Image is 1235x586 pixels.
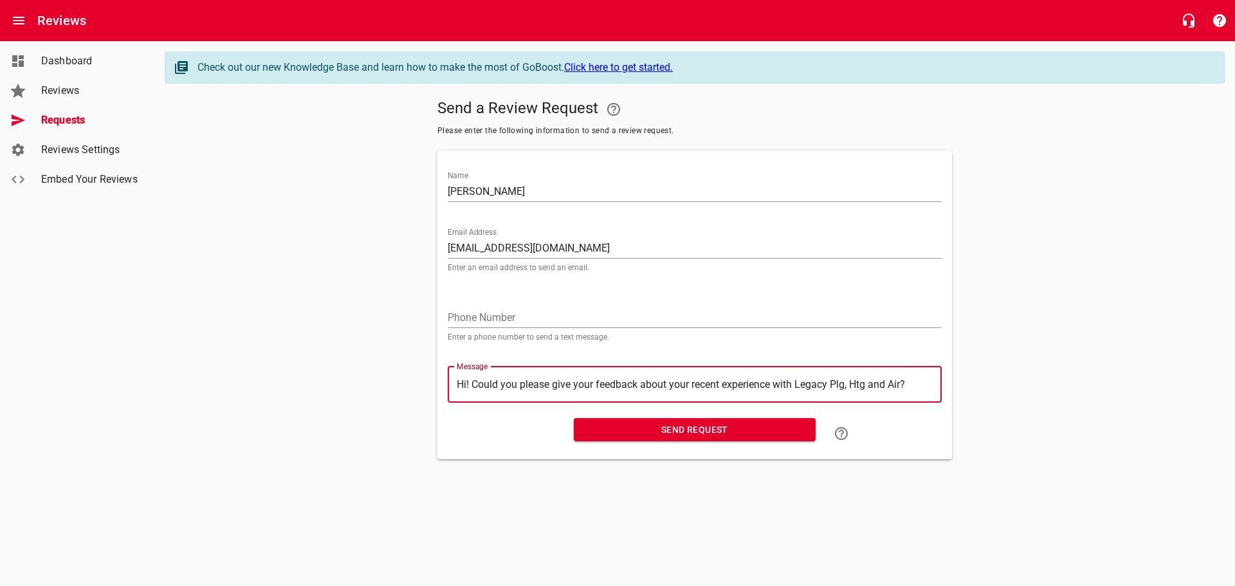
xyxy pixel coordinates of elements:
[197,60,1211,75] div: Check out our new Knowledge Base and learn how to make the most of GoBoost.
[448,264,942,271] p: Enter an email address to send an email.
[584,422,805,438] span: Send Request
[41,113,139,128] span: Requests
[437,125,952,138] span: Please enter the following information to send a review request.
[448,172,468,179] label: Name
[41,142,139,158] span: Reviews Settings
[598,94,629,125] a: Your Google or Facebook account must be connected to "Send a Review Request"
[3,5,34,36] button: Open drawer
[41,53,139,69] span: Dashboard
[1173,5,1204,36] button: Live Chat
[457,378,933,390] textarea: Hi! Could you please give your feedback about your recent experience with Legacy Plg, Htg and Air?
[564,61,673,73] a: Click here to get started.
[41,172,139,187] span: Embed Your Reviews
[448,228,497,236] label: Email Address
[826,418,857,449] a: Learn how to "Send a Review Request"
[37,10,86,31] h6: Reviews
[41,83,139,98] span: Reviews
[574,418,816,442] button: Send Request
[448,333,942,341] p: Enter a phone number to send a text message.
[437,94,952,125] h5: Send a Review Request
[1204,5,1235,36] button: Support Portal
